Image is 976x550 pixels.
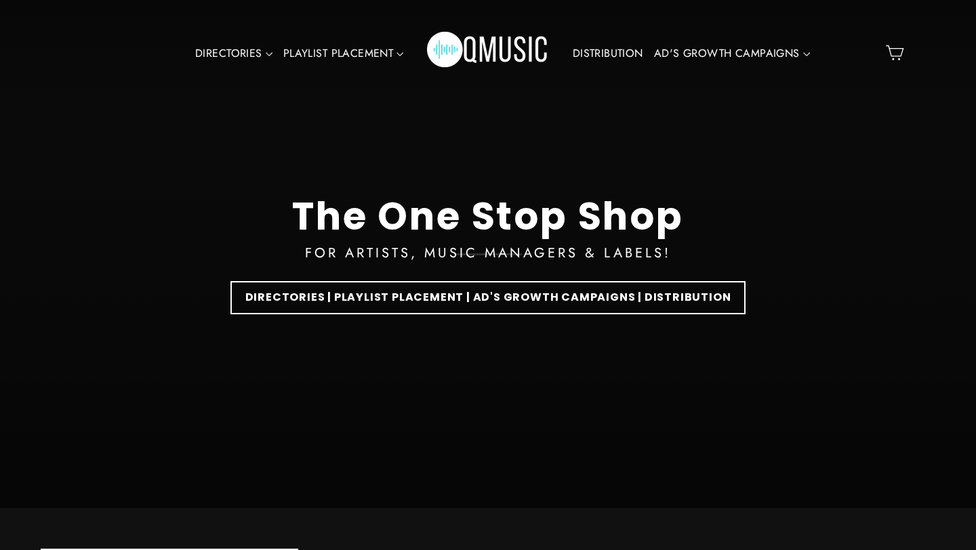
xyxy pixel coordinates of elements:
[427,22,549,83] img: Q Music Promotions
[305,242,671,264] div: FOR ARTISTS, MUSIC MANAGERS & LABELS!
[567,38,649,69] a: DISTRIBUTION
[649,38,815,69] a: AD'S GROWTH CAMPAIGNS
[292,194,684,239] div: The One Stop Shop
[147,14,829,93] div: Primary
[230,281,746,314] a: DIRECTORIES | PLAYLIST PLACEMENT | AD'S GROWTH CAMPAIGNS | DISTRIBUTION
[190,38,278,69] a: DIRECTORIES
[278,38,409,69] a: PLAYLIST PLACEMENT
